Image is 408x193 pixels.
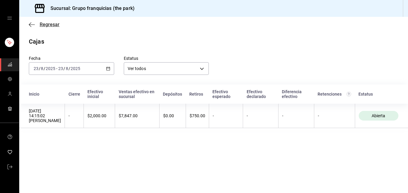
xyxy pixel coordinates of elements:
div: [DATE] 14:15:02 [PERSON_NAME] [29,109,61,123]
div: Cajas [29,37,44,46]
div: - [282,113,310,118]
input: -- [41,66,44,71]
div: Depósitos [163,92,182,96]
div: Retenciones [318,92,351,96]
label: Estatus [124,56,209,60]
div: - [69,113,80,118]
input: -- [58,66,63,71]
input: ---- [70,66,81,71]
button: Regresar [29,22,59,27]
div: $0.00 [163,113,182,118]
button: open drawer [7,16,12,20]
div: Efectivo declarado [247,89,275,99]
div: $750.00 [190,113,205,118]
span: Regresar [40,22,59,27]
span: / [39,66,41,71]
span: / [69,66,70,71]
div: - [318,113,351,118]
div: $7,847.00 [119,113,156,118]
div: Efectivo esperado [212,89,239,99]
div: Retiros [189,92,205,96]
span: / [44,66,45,71]
input: -- [65,66,69,71]
svg: Total de retenciones de propinas registradas [346,92,351,96]
div: $2,000.00 [87,113,111,118]
label: Fecha [29,56,114,60]
div: Cierre [69,92,80,96]
div: Diferencia efectivo [282,89,310,99]
div: Efectivo inicial [87,89,111,99]
div: - [213,113,239,118]
span: Abierta [369,113,388,118]
input: ---- [45,66,56,71]
h3: Sucursal: Grupo franquicias (the park) [46,5,135,12]
div: Ventas efectivo en sucursal [119,89,156,99]
span: / [63,66,65,71]
div: Inicio [29,92,61,96]
div: Estatus [358,92,398,96]
span: - [56,66,57,71]
div: - [247,113,274,118]
div: Ver todos [124,62,209,75]
input: -- [33,66,39,71]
